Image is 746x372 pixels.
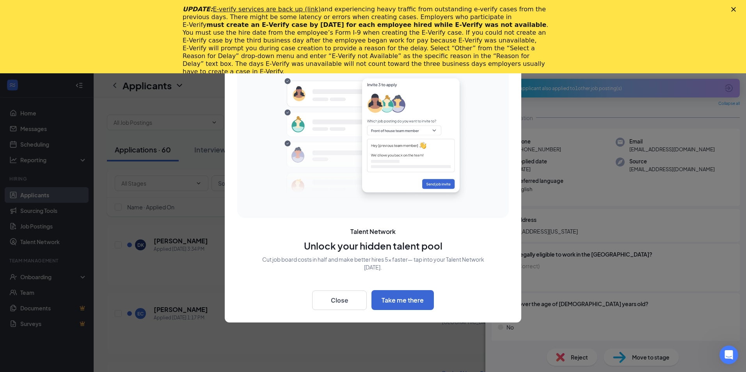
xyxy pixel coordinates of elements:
b: must create an E‑Verify case by [DATE] for each employee hired while E‑Verify was not available [206,21,546,28]
div: Close [731,7,739,12]
i: UPDATE: [183,5,321,13]
iframe: Intercom live chat [719,345,738,364]
div: and experiencing heavy traffic from outstanding e-verify cases from the previous days. There migh... [183,5,551,76]
a: E-verify services are back up (link) [213,5,321,13]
